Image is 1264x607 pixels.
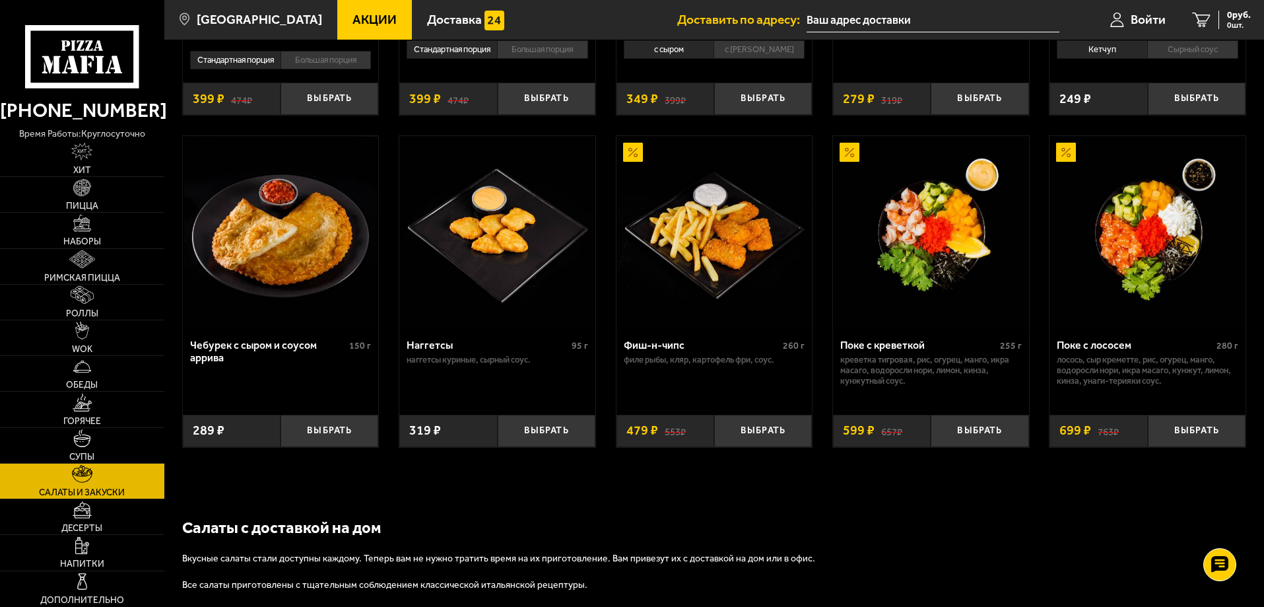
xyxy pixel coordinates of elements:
[231,92,252,106] s: 474 ₽
[60,559,104,569] span: Напитки
[1059,92,1091,106] span: 249 ₽
[401,136,593,329] img: Наггетсы
[409,424,441,437] span: 319 ₽
[833,136,1029,329] a: АкционныйПоке с креветкой
[616,36,813,73] div: 0
[1049,36,1246,73] div: 0
[1057,355,1238,386] p: лосось, Сыр креметте, рис, огурец, манго, водоросли Нори, икра масаго, кунжут, лимон, кинза, унаг...
[840,143,859,162] img: Акционный
[66,309,98,318] span: Роллы
[931,83,1028,115] button: Выбрать
[407,40,497,59] li: Стандартная порция
[1147,40,1238,59] li: Сырный соус
[39,488,125,497] span: Салаты и закуски
[72,345,92,354] span: WOK
[182,518,381,537] b: Салаты с доставкой на дом
[409,92,441,106] span: 399 ₽
[281,415,378,447] button: Выбрать
[840,355,1022,386] p: креветка тигровая, рис, огурец, манго, икра масаго, водоросли Нори, лимон, кинза, кунжутный соус.
[66,380,98,390] span: Обеды
[714,83,812,115] button: Выбрать
[626,424,658,437] span: 479 ₽
[190,51,281,69] li: Стандартная порция
[399,136,595,329] a: Наггетсы
[618,136,811,329] img: Фиш-н-чипс
[184,136,377,329] img: Чебурек с сыром и соусом аррива
[624,339,780,351] div: Фиш-н-чипс
[616,136,813,329] a: АкционныйФиш-н-чипс
[1227,21,1251,29] span: 0 шт.
[931,415,1028,447] button: Выбрать
[665,92,686,106] s: 399 ₽
[783,340,805,351] span: 260 г
[714,40,805,59] li: с [PERSON_NAME]
[281,83,378,115] button: Выбрать
[1056,143,1076,162] img: Акционный
[1131,13,1166,26] span: Войти
[69,452,94,462] span: Супы
[843,92,875,106] span: 279 ₽
[66,201,98,211] span: Пицца
[182,553,815,564] span: Вкусные салаты стали доступны каждому. Теперь вам не нужно тратить время на их приготовление. Вам...
[1227,11,1251,20] span: 0 руб.
[197,13,322,26] span: [GEOGRAPHIC_DATA]
[1057,339,1213,351] div: Поке с лососем
[281,51,372,69] li: Большая порция
[63,417,101,426] span: Горячее
[407,339,568,351] div: Наггетсы
[1148,83,1246,115] button: Выбрать
[834,136,1027,329] img: Поке с креветкой
[349,340,371,351] span: 150 г
[73,166,91,175] span: Хит
[183,136,379,329] a: Чебурек с сыром и соусом аррива
[1098,424,1119,437] s: 763 ₽
[881,92,902,106] s: 319 ₽
[407,355,588,365] p: наггетсы куриные, сырный соус.
[624,355,805,365] p: филе рыбы, кляр, картофель фри, соус.
[1148,415,1246,447] button: Выбрать
[498,83,595,115] button: Выбрать
[714,415,812,447] button: Выбрать
[1216,340,1238,351] span: 280 г
[63,237,101,246] span: Наборы
[190,339,347,364] div: Чебурек с сыром и соусом аррива
[399,36,595,73] div: 0
[1049,136,1246,329] a: АкционныйПоке с лососем
[677,13,807,26] span: Доставить по адресу:
[427,13,482,26] span: Доставка
[665,424,686,437] s: 553 ₽
[807,8,1059,32] input: Ваш адрес доставки
[623,143,643,162] img: Акционный
[484,11,504,30] img: 15daf4d41897b9f0e9f617042186c801.svg
[448,92,469,106] s: 474 ₽
[1000,340,1022,351] span: 255 г
[1057,40,1147,59] li: Кетчуп
[44,273,120,283] span: Римская пицца
[843,424,875,437] span: 599 ₽
[1059,424,1091,437] span: 699 ₽
[626,92,658,106] span: 349 ₽
[40,596,124,605] span: Дополнительно
[352,13,397,26] span: Акции
[193,92,224,106] span: 399 ₽
[497,40,588,59] li: Большая порция
[840,339,997,351] div: Поке с креветкой
[881,424,902,437] s: 657 ₽
[624,40,714,59] li: с сыром
[572,340,588,351] span: 95 г
[498,415,595,447] button: Выбрать
[61,524,102,533] span: Десерты
[182,579,587,590] span: Все салаты приготовлены с тщательным соблюдением классической итальянской рецептуры.
[193,424,224,437] span: 289 ₽
[1051,136,1244,329] img: Поке с лососем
